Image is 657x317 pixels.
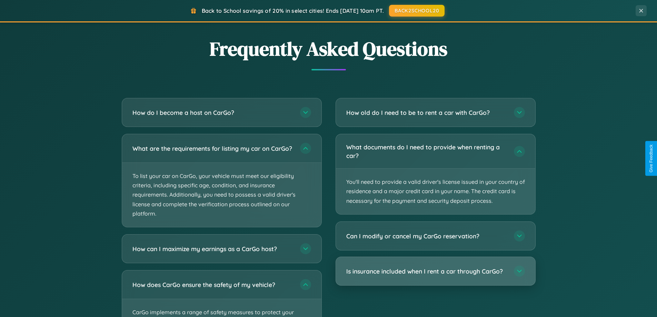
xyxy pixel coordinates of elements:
div: Give Feedback [649,145,654,172]
h3: Can I modify or cancel my CarGo reservation? [346,232,507,240]
h3: How do I become a host on CarGo? [132,108,293,117]
span: Back to School savings of 20% in select cities! Ends [DATE] 10am PT. [202,7,384,14]
h3: How does CarGo ensure the safety of my vehicle? [132,280,293,289]
h3: Is insurance included when I rent a car through CarGo? [346,267,507,276]
h2: Frequently Asked Questions [122,36,536,62]
h3: What documents do I need to provide when renting a car? [346,143,507,160]
h3: How can I maximize my earnings as a CarGo host? [132,245,293,253]
p: You'll need to provide a valid driver's license issued in your country of residence and a major c... [336,169,535,214]
button: BACK2SCHOOL20 [389,5,445,17]
h3: How old do I need to be to rent a car with CarGo? [346,108,507,117]
p: To list your car on CarGo, your vehicle must meet our eligibility criteria, including specific ag... [122,163,321,227]
h3: What are the requirements for listing my car on CarGo? [132,144,293,153]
